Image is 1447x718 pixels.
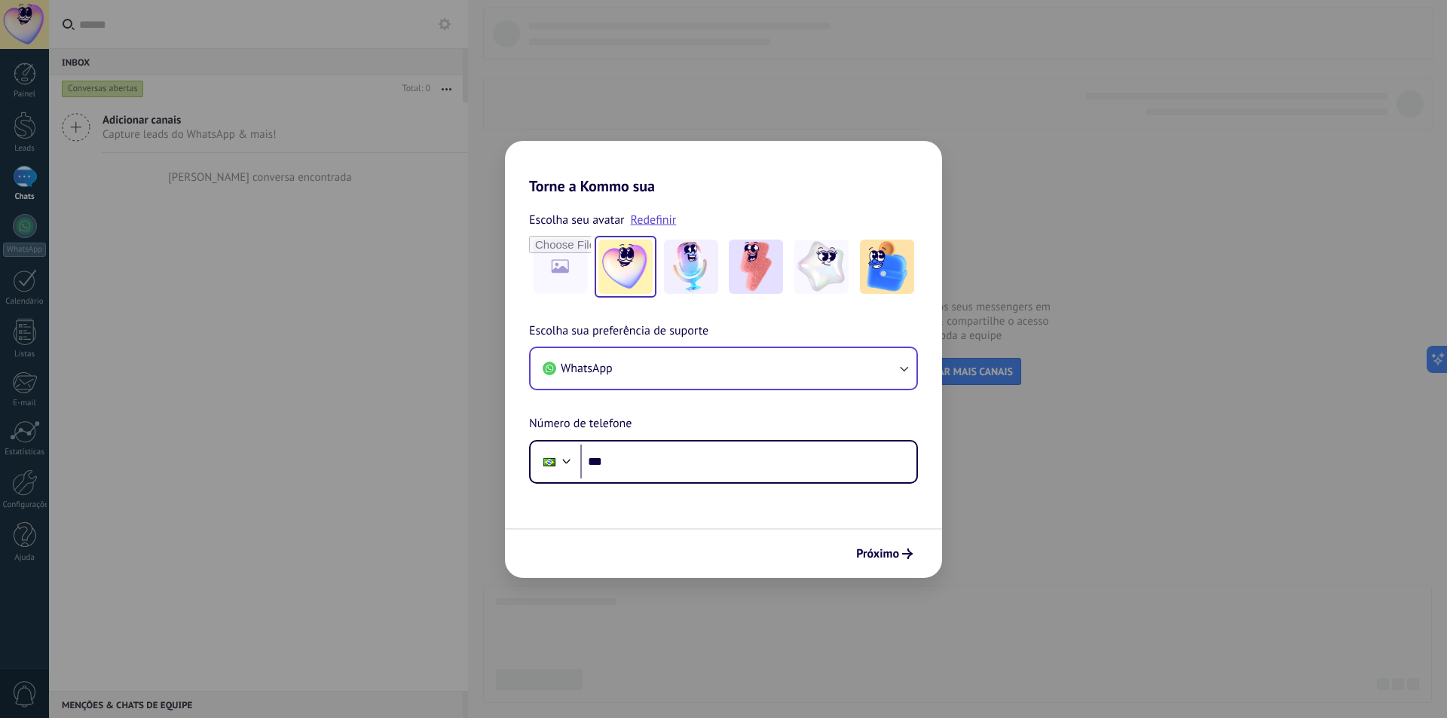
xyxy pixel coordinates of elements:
[860,240,914,294] img: -5.jpeg
[529,414,632,434] span: Número de telefone
[794,240,849,294] img: -4.jpeg
[598,240,653,294] img: -1.jpeg
[849,541,919,567] button: Próximo
[531,348,916,389] button: WhatsApp
[535,446,564,478] div: Brazil: + 55
[505,141,942,195] h2: Torne a Kommo sua
[856,548,899,559] span: Próximo
[631,212,677,228] a: Redefinir
[561,361,613,376] span: WhatsApp
[529,210,625,230] span: Escolha seu avatar
[664,240,718,294] img: -2.jpeg
[529,322,708,341] span: Escolha sua preferência de suporte
[729,240,783,294] img: -3.jpeg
